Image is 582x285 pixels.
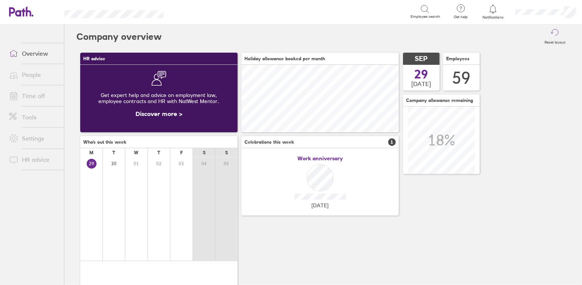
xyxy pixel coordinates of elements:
div: W [134,150,138,155]
a: Settings [3,131,64,146]
span: Holiday allowance booked per month [244,56,325,61]
div: T [112,150,115,155]
span: Celebrations this week [244,139,294,145]
span: HR advice [83,56,105,61]
a: Overview [3,46,64,61]
span: 1 [388,138,396,146]
div: 59 [453,68,471,88]
a: People [3,67,64,82]
span: Notifications [481,15,506,20]
span: Employee search [411,14,440,19]
div: S [203,150,205,155]
span: Company allowance remaining [406,98,473,103]
span: 29 [415,68,428,80]
button: Reset layout [540,25,570,49]
span: SEP [415,55,428,63]
a: Discover more > [135,110,182,117]
div: T [158,150,160,155]
a: HR advice [3,152,64,167]
span: [DATE] [312,202,329,208]
div: M [89,150,93,155]
div: Search [184,8,203,15]
div: F [180,150,183,155]
span: Employees [446,56,470,61]
a: Notifications [481,4,506,20]
span: Work anniversary [297,155,343,161]
span: [DATE] [412,80,431,87]
div: S [225,150,228,155]
label: Reset layout [540,38,570,45]
a: Time off [3,88,64,103]
div: Get expert help and advice on employment law, employee contracts and HR with NatWest Mentor. [86,86,232,110]
span: Get help [449,15,473,19]
a: Tools [3,110,64,125]
h2: Company overview [76,25,162,49]
span: Who's out this week [83,139,126,145]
